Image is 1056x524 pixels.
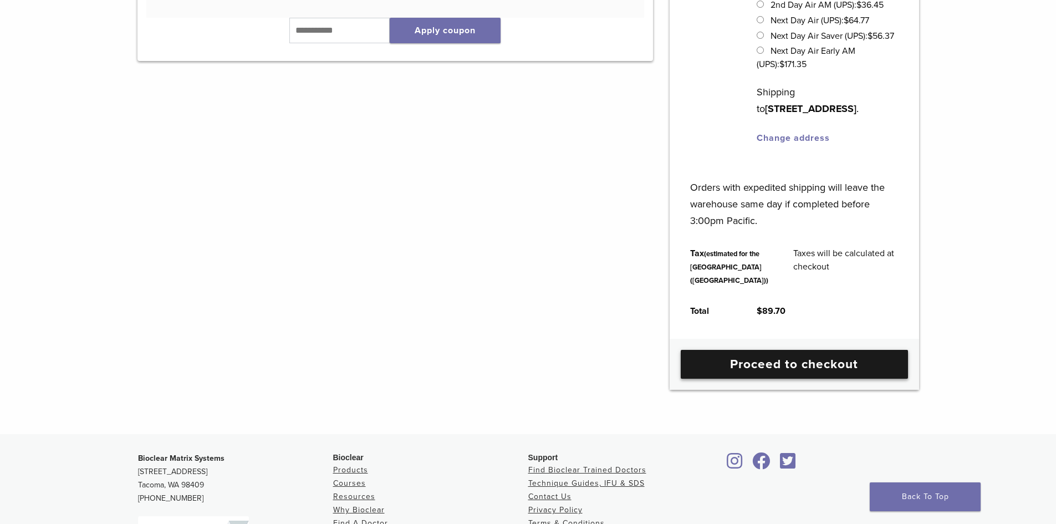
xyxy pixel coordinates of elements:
th: Total [678,296,744,327]
a: Bioclear [777,459,800,470]
td: Taxes will be calculated at checkout [781,238,911,296]
span: $ [779,59,784,70]
a: Bioclear [723,459,747,470]
span: $ [844,15,849,26]
a: Resources [333,492,375,501]
a: Privacy Policy [528,505,583,515]
a: Courses [333,479,366,488]
th: Tax [678,238,781,296]
bdi: 171.35 [779,59,807,70]
a: Products [333,465,368,475]
span: $ [868,30,873,42]
span: Support [528,453,558,462]
a: Bioclear [749,459,774,470]
label: Next Day Air Saver (UPS): [771,30,894,42]
strong: Bioclear Matrix Systems [138,454,225,463]
label: Next Day Air (UPS): [771,15,869,26]
p: Orders with expedited shipping will leave the warehouse same day if completed before 3:00pm Pacific. [690,162,898,229]
p: Shipping to . [757,84,898,117]
bdi: 64.77 [844,15,869,26]
a: Technique Guides, IFU & SDS [528,479,645,488]
p: [STREET_ADDRESS] Tacoma, WA 98409 [PHONE_NUMBER] [138,452,333,505]
a: Find Bioclear Trained Doctors [528,465,646,475]
bdi: 89.70 [757,306,785,317]
span: Bioclear [333,453,364,462]
label: Next Day Air Early AM (UPS): [757,45,855,70]
small: (estimated for the [GEOGRAPHIC_DATA] ([GEOGRAPHIC_DATA])) [690,250,768,285]
span: $ [757,306,762,317]
a: Change address [757,133,830,144]
a: Proceed to checkout [681,350,908,379]
bdi: 56.37 [868,30,894,42]
strong: [STREET_ADDRESS] [765,103,856,115]
a: Why Bioclear [333,505,385,515]
button: Apply coupon [390,18,501,43]
a: Back To Top [870,482,981,511]
a: Contact Us [528,492,572,501]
